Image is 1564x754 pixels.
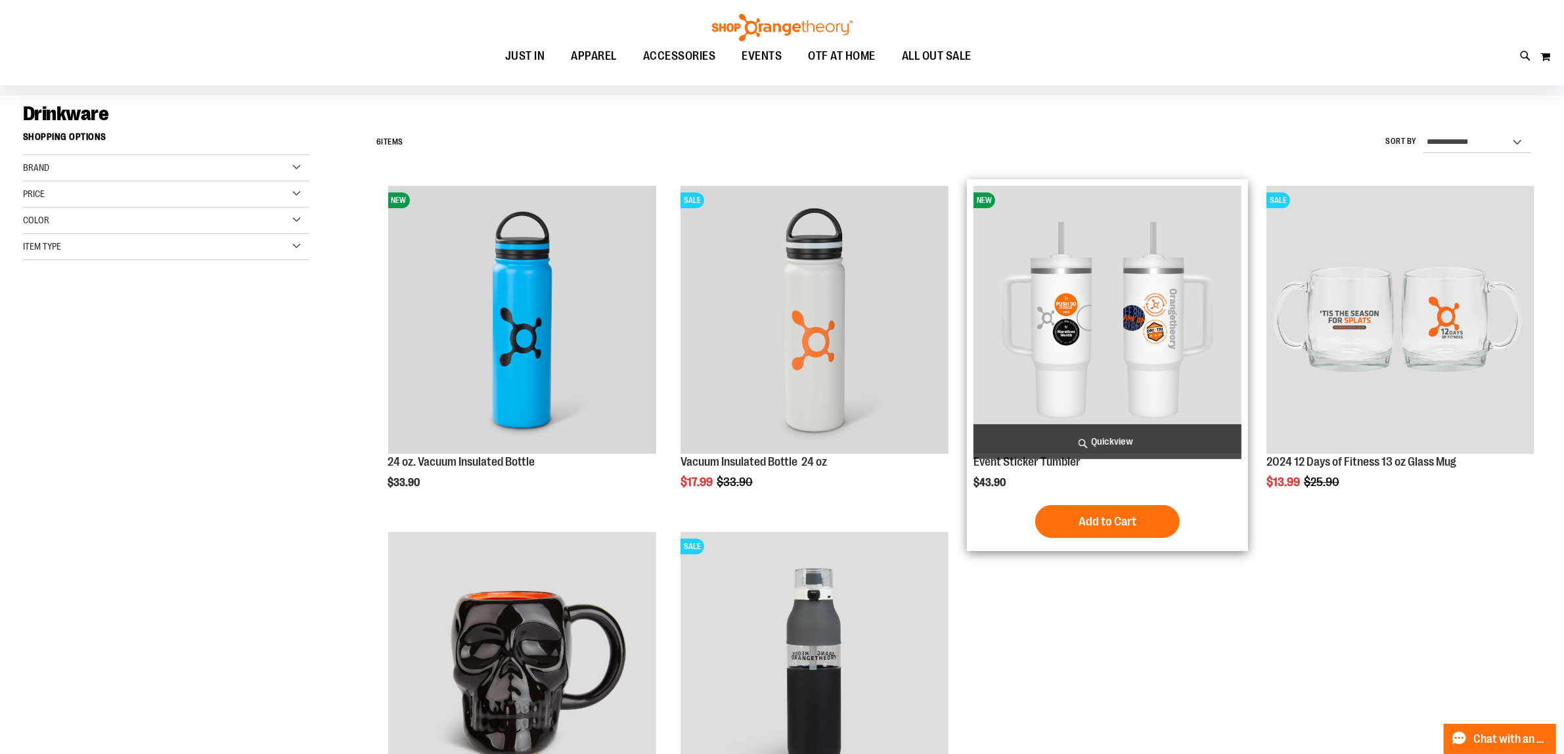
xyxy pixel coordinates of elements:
[809,41,876,71] span: OTF AT HOME
[973,186,1241,456] a: OTF 40 oz. Sticker TumblerNEW
[382,179,663,522] div: product
[973,424,1241,459] a: Quickview
[717,476,755,489] span: $33.90
[681,539,704,554] span: SALE
[571,41,617,71] span: APPAREL
[681,186,949,454] img: Vacuum Insulated Bottle 24 oz
[1266,186,1534,454] img: Main image of 2024 12 Days of Fitness 13 oz Glass Mug
[1444,724,1557,754] button: Chat with an Expert
[1474,733,1548,745] span: Chat with an Expert
[1304,476,1341,489] span: $25.90
[967,179,1248,551] div: product
[973,186,1241,454] img: OTF 40 oz. Sticker Tumbler
[1266,186,1534,456] a: Main image of 2024 12 Days of Fitness 13 oz Glass MugSALE
[376,137,382,146] span: 6
[973,477,1008,489] span: $43.90
[23,125,309,155] strong: Shopping Options
[388,477,422,489] span: $33.90
[376,132,403,152] h2: Items
[23,102,109,125] span: Drinkware
[674,179,955,522] div: product
[1266,476,1302,489] span: $13.99
[710,14,855,41] img: Shop Orangetheory
[388,186,656,454] img: 24 oz. Vacuum Insulated Bottle
[388,186,656,456] a: 24 oz. Vacuum Insulated BottleNEW
[388,455,535,468] a: 24 oz. Vacuum Insulated Bottle
[681,186,949,456] a: Vacuum Insulated Bottle 24 ozSALE
[1035,505,1180,538] button: Add to Cart
[1385,136,1417,147] label: Sort By
[1079,514,1136,529] span: Add to Cart
[643,41,716,71] span: ACCESSORIES
[742,41,782,71] span: EVENTS
[973,192,995,208] span: NEW
[23,188,45,199] span: Price
[1260,179,1541,522] div: product
[23,241,61,252] span: Item Type
[681,192,704,208] span: SALE
[681,476,715,489] span: $17.99
[902,41,972,71] span: ALL OUT SALE
[505,41,545,71] span: JUST IN
[1266,192,1290,208] span: SALE
[23,215,49,225] span: Color
[973,455,1081,468] a: Event Sticker Tumbler
[681,455,827,468] a: Vacuum Insulated Bottle 24 oz
[23,162,49,173] span: Brand
[388,192,410,208] span: NEW
[1266,455,1456,468] a: 2024 12 Days of Fitness 13 oz Glass Mug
